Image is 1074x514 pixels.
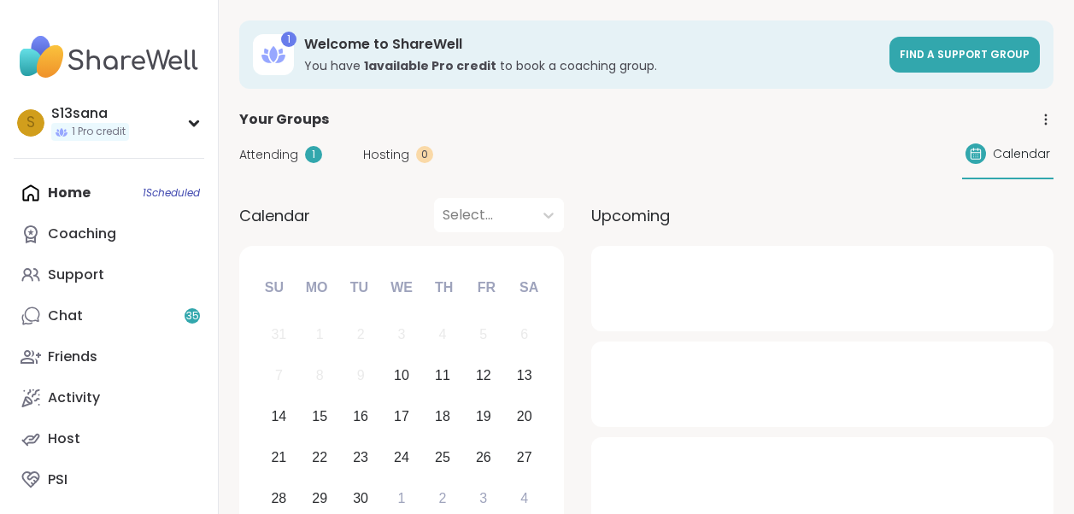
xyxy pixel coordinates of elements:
div: Choose Sunday, September 21st, 2025 [261,439,297,476]
div: Not available Monday, September 8th, 2025 [302,358,338,394]
div: Not available Sunday, September 7th, 2025 [261,358,297,394]
div: Choose Wednesday, September 10th, 2025 [384,358,420,394]
div: Choose Monday, September 15th, 2025 [302,399,338,435]
div: 26 [476,446,491,469]
div: 31 [271,323,286,346]
div: Choose Thursday, September 25th, 2025 [425,439,461,476]
div: Not available Monday, September 1st, 2025 [302,317,338,353]
div: Tu [340,269,378,307]
div: Chat [48,307,83,325]
div: Choose Saturday, September 20th, 2025 [506,399,543,435]
a: Support [14,254,204,295]
div: 1 [316,323,324,346]
span: Find a support group [900,47,1030,61]
a: Coaching [14,213,204,254]
div: 11 [435,364,450,387]
b: 1 available Pro credit [364,57,496,74]
div: Not available Friday, September 5th, 2025 [465,317,502,353]
div: 6 [520,323,528,346]
div: 1 [398,487,406,510]
div: Choose Saturday, September 27th, 2025 [506,439,543,476]
span: 35 [186,309,199,324]
div: 2 [357,323,365,346]
span: Your Groups [239,109,329,130]
div: Choose Tuesday, September 16th, 2025 [343,399,379,435]
div: 30 [353,487,368,510]
div: 8 [316,364,324,387]
div: 28 [271,487,286,510]
div: Fr [467,269,505,307]
img: ShareWell Nav Logo [14,27,204,87]
div: Choose Tuesday, September 23rd, 2025 [343,439,379,476]
div: 13 [517,364,532,387]
h3: Welcome to ShareWell [304,35,879,54]
div: 4 [520,487,528,510]
div: Choose Saturday, September 13th, 2025 [506,358,543,394]
div: 12 [476,364,491,387]
div: 20 [517,405,532,428]
div: Choose Monday, September 22nd, 2025 [302,439,338,476]
div: Not available Thursday, September 4th, 2025 [425,317,461,353]
div: Choose Wednesday, September 17th, 2025 [384,399,420,435]
div: Mo [297,269,335,307]
div: PSI [48,470,67,489]
div: 19 [476,405,491,428]
div: 4 [438,323,446,346]
div: 10 [394,364,409,387]
div: Su [255,269,293,307]
span: Calendar [993,145,1050,163]
div: Not available Wednesday, September 3rd, 2025 [384,317,420,353]
div: 3 [398,323,406,346]
div: Choose Thursday, September 18th, 2025 [425,399,461,435]
div: 14 [271,405,286,428]
div: 24 [394,446,409,469]
a: PSI [14,459,204,500]
div: Support [48,266,104,284]
div: Th [425,269,463,307]
div: Not available Tuesday, September 9th, 2025 [343,358,379,394]
div: Not available Tuesday, September 2nd, 2025 [343,317,379,353]
a: Find a support group [889,37,1040,73]
div: 1 [281,32,296,47]
div: 21 [271,446,286,469]
div: Host [48,429,80,448]
div: 25 [435,446,450,469]
div: 5 [479,323,487,346]
span: Hosting [363,146,409,164]
div: 18 [435,405,450,428]
a: Activity [14,377,204,418]
div: Coaching [48,225,116,243]
span: Upcoming [591,204,670,227]
a: Chat35 [14,295,204,336]
div: 17 [394,405,409,428]
div: S13sana [51,104,129,123]
span: Attending [239,146,298,164]
div: Choose Friday, September 26th, 2025 [465,439,502,476]
div: We [383,269,420,307]
div: Not available Sunday, August 31st, 2025 [261,317,297,353]
div: 9 [357,364,365,387]
div: Not available Saturday, September 6th, 2025 [506,317,543,353]
div: Choose Sunday, September 14th, 2025 [261,399,297,435]
div: 22 [312,446,327,469]
div: Activity [48,388,100,407]
div: 1 [305,146,322,163]
div: 7 [275,364,283,387]
a: Friends [14,336,204,377]
div: 16 [353,405,368,428]
div: 23 [353,446,368,469]
div: Choose Friday, September 19th, 2025 [465,399,502,435]
span: 1 Pro credit [72,125,126,139]
div: Choose Wednesday, September 24th, 2025 [384,439,420,476]
span: Calendar [239,204,310,227]
a: Host [14,418,204,459]
div: 15 [312,405,327,428]
div: 3 [479,487,487,510]
div: Friends [48,348,97,366]
div: Choose Thursday, September 11th, 2025 [425,358,461,394]
div: 27 [517,446,532,469]
div: 2 [438,487,446,510]
div: Choose Friday, September 12th, 2025 [465,358,502,394]
div: Sa [510,269,548,307]
span: S [26,112,35,134]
